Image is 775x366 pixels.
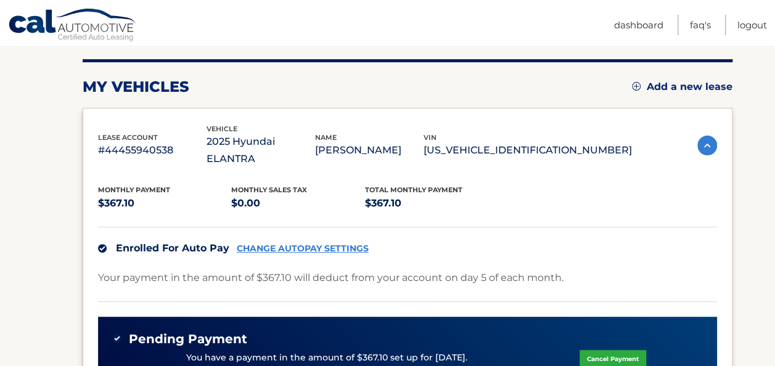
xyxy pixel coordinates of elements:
[98,185,170,194] span: Monthly Payment
[116,242,229,254] span: Enrolled For Auto Pay
[98,142,207,159] p: #44455940538
[113,334,121,343] img: check-green.svg
[632,81,732,93] a: Add a new lease
[98,195,232,212] p: $367.10
[632,82,641,91] img: add.svg
[186,351,467,365] p: You have a payment in the amount of $367.10 set up for [DATE].
[737,15,767,35] a: Logout
[83,78,189,96] h2: my vehicles
[424,133,437,142] span: vin
[697,136,717,155] img: accordion-active.svg
[207,133,315,168] p: 2025 Hyundai ELANTRA
[98,244,107,253] img: check.svg
[8,8,137,44] a: Cal Automotive
[129,331,247,347] span: Pending Payment
[98,269,564,287] p: Your payment in the amount of $367.10 will deduct from your account on day 5 of each month.
[365,195,499,212] p: $367.10
[315,142,424,159] p: [PERSON_NAME]
[614,15,663,35] a: Dashboard
[365,185,462,194] span: Total Monthly Payment
[315,133,337,142] span: name
[207,124,237,133] span: vehicle
[424,142,632,159] p: [US_VEHICLE_IDENTIFICATION_NUMBER]
[98,133,158,142] span: lease account
[690,15,711,35] a: FAQ's
[231,195,365,212] p: $0.00
[237,243,369,254] a: CHANGE AUTOPAY SETTINGS
[231,185,307,194] span: Monthly sales Tax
